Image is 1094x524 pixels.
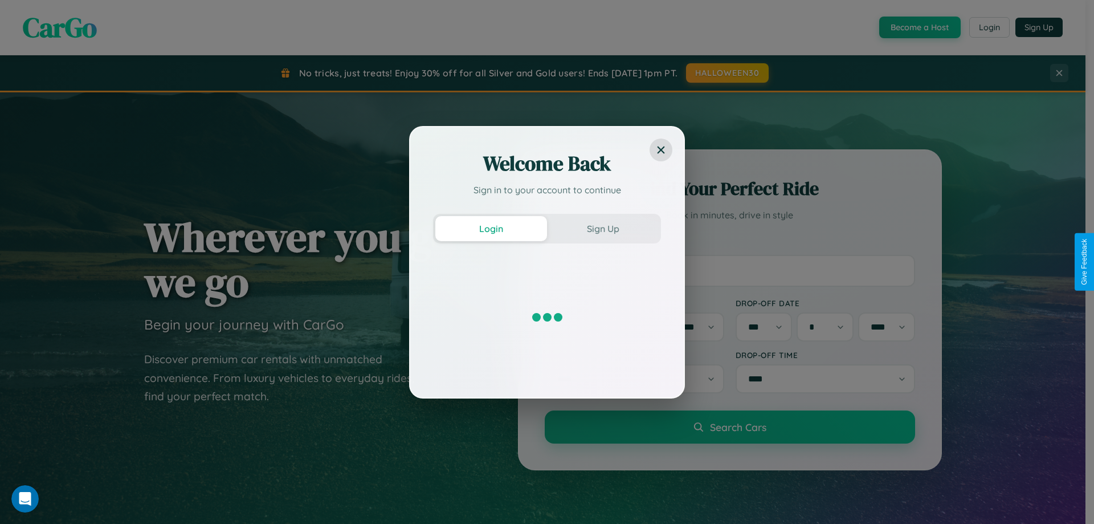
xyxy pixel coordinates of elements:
h2: Welcome Back [433,150,661,177]
div: Give Feedback [1080,239,1088,285]
button: Login [435,216,547,241]
p: Sign in to your account to continue [433,183,661,197]
iframe: Intercom live chat [11,485,39,513]
button: Sign Up [547,216,659,241]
